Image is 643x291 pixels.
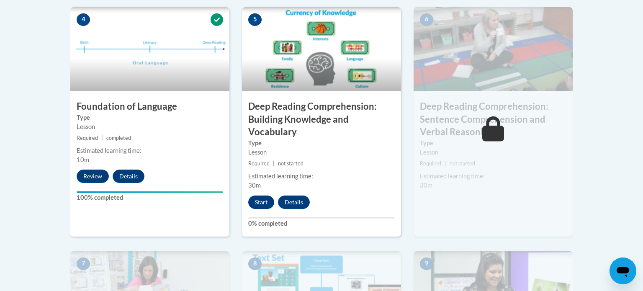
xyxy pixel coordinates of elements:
span: 10m [77,156,89,163]
div: Lesson [420,148,566,157]
span: 4 [77,13,90,26]
span: Required [77,135,98,141]
span: 6 [420,13,433,26]
button: Details [113,170,144,183]
span: | [445,160,446,167]
div: Your progress [77,191,223,193]
span: not started [450,160,475,167]
label: Type [77,113,223,122]
div: Estimated learning time: [420,172,566,181]
h3: Deep Reading Comprehension: Building Knowledge and Vocabulary [242,100,401,139]
div: Lesson [77,122,223,131]
button: Start [248,196,274,209]
label: 100% completed [77,193,223,202]
span: not started [278,160,303,167]
button: Details [278,196,310,209]
span: | [273,160,275,167]
span: | [101,135,103,141]
span: 9 [420,258,433,270]
label: Type [248,139,395,148]
button: Review [77,170,109,183]
span: Required [248,160,270,167]
div: Lesson [248,148,395,157]
span: Required [420,160,441,167]
h3: Foundation of Language [70,100,229,113]
span: 5 [248,13,262,26]
span: 8 [248,258,262,270]
img: Course Image [242,7,401,91]
span: 30m [420,182,432,189]
div: Estimated learning time: [248,172,395,181]
div: Estimated learning time: [77,146,223,155]
img: Course Image [414,7,573,91]
h3: Deep Reading Comprehension: Sentence Comprehension and Verbal Reasoning [414,100,573,139]
label: 0% completed [248,219,395,228]
span: 30m [248,182,261,189]
label: Type [420,139,566,148]
span: completed [106,135,131,141]
img: Course Image [70,7,229,91]
iframe: Button to launch messaging window [610,258,636,284]
span: 7 [77,258,90,270]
